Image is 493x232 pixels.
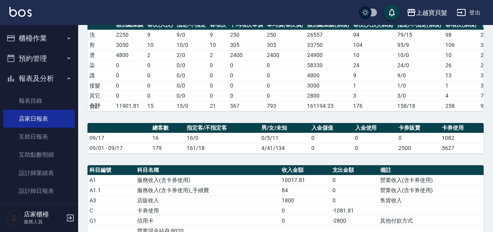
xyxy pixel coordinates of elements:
td: 0 [114,91,145,101]
td: 567 [228,101,265,111]
td: 2 [145,50,175,60]
td: 服務收入(含卡券使用) [135,175,280,185]
td: 4/41/134 [259,143,309,153]
td: 0/5/11 [259,133,309,143]
th: 指定客/不指定客 [185,123,259,133]
td: -1081.81 [330,205,378,216]
td: G1 [88,216,135,226]
td: 79 / 15 [395,30,443,40]
td: 158/18 [395,101,443,111]
td: 0 [228,60,265,70]
td: 161194.23 [305,101,351,111]
th: 卡券使用 [440,123,484,133]
td: 250 [228,30,265,40]
td: 84 [280,185,330,195]
td: 0 [265,60,305,70]
td: 售貨收入 [378,195,484,205]
th: 收入金額 [280,165,330,175]
td: A1 [88,175,135,185]
td: 104 [351,40,396,50]
td: 0 [330,175,378,185]
button: 上越寶貝髮 [404,5,450,21]
td: 10 [145,40,175,50]
td: 0 [114,60,145,70]
img: Logo [9,7,32,17]
td: 3000 [305,80,351,91]
td: 0 / 0 [175,80,208,91]
a: 設計師業績表 [3,164,75,182]
td: 2 [208,50,228,60]
td: 1800 [280,195,330,205]
td: 洗 [88,30,114,40]
th: 科目名稱 [135,165,280,175]
td: 護 [88,70,114,80]
td: 3 / 0 [395,91,443,101]
td: 3 [351,91,396,101]
button: 報表及分析 [3,68,75,89]
td: 24 [351,60,396,70]
td: 服務收入(含卡券使用)_手續費 [135,185,280,195]
td: 10 [351,50,396,60]
th: 總客數 [150,123,185,133]
table: a dense table [88,123,484,153]
td: 1082 [440,133,484,143]
td: 0 / 0 [175,60,208,70]
td: 26 [443,60,479,70]
td: 0 / 0 [175,91,208,101]
td: 1 / 0 [395,80,443,91]
a: 設計師日報表 [3,182,75,200]
td: 26557 [305,30,351,40]
td: 10017.81 [280,175,330,185]
td: 0 [353,143,397,153]
th: 支出金額 [330,165,378,175]
td: 0 [309,143,353,153]
td: 10 / 0 [175,40,208,50]
td: 0 [228,70,265,80]
td: 15/0 [175,101,208,111]
td: 179 [150,143,185,153]
td: 卡券使用 [135,205,280,216]
td: 21 [208,101,228,111]
td: 營業收入(含卡券使用) [378,185,484,195]
th: 科目編號 [88,165,135,175]
td: 接髮 [88,80,114,91]
td: 09/01 - 09/17 [88,143,150,153]
td: 106 [443,40,479,50]
th: 男/女/未知 [259,123,309,133]
td: 0 [114,70,145,80]
td: 10 [443,50,479,60]
td: 2800 [305,91,351,101]
td: 剪 [88,40,114,50]
img: Person [6,210,22,226]
td: 98 [443,30,479,40]
a: 店家日報表 [3,110,75,128]
td: 2400 [228,50,265,60]
td: 94 [351,30,396,40]
td: 305 [265,40,305,50]
td: 0 [397,133,440,143]
td: 3050 [114,40,145,50]
td: 0 [145,70,175,80]
td: C [88,205,135,216]
td: 0 [353,133,397,143]
td: 24 / 0 [395,60,443,70]
td: 燙 [88,50,114,60]
td: 0 [208,60,228,70]
td: 0 [280,216,330,226]
td: 其它 [88,91,114,101]
td: 2 / 0 [175,50,208,60]
button: 櫃檯作業 [3,28,75,48]
td: A3 [88,195,135,205]
button: 預約管理 [3,48,75,69]
td: 793 [265,101,305,111]
td: 0 [330,195,378,205]
a: 店販抽成明細 [3,200,75,218]
a: 互助日報表 [3,128,75,146]
td: 250 [265,30,305,40]
td: 9 / 0 [175,30,208,40]
a: 報表目錄 [3,92,75,110]
td: A1.1 [88,185,135,195]
td: 0 [265,80,305,91]
td: 0 [330,185,378,195]
td: 11901.81 [114,101,145,111]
